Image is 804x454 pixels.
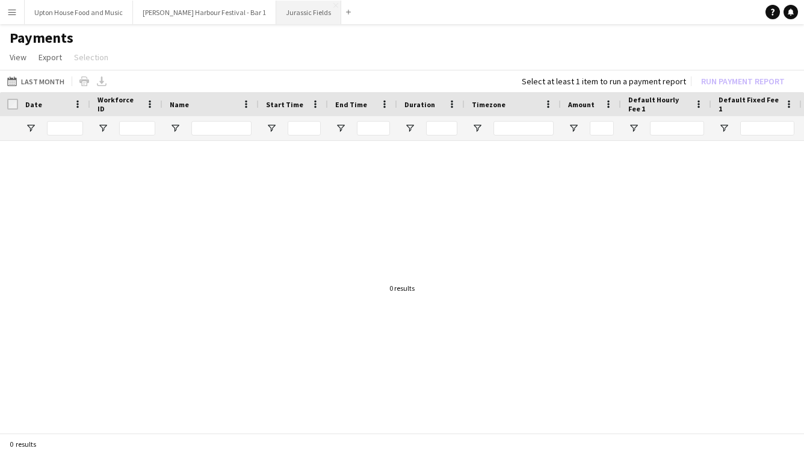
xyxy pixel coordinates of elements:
button: Jurassic Fields [276,1,341,24]
input: Column with Header Selection [7,99,18,110]
span: Amount [568,100,595,109]
button: Open Filter Menu [335,123,346,134]
a: View [5,49,31,65]
input: Workforce ID Filter Input [119,121,155,135]
button: Open Filter Menu [472,123,483,134]
span: Workforce ID [97,95,141,113]
button: Open Filter Menu [266,123,277,134]
span: Default Fixed Fee 1 [719,95,780,113]
button: Open Filter Menu [97,123,108,134]
span: Default Hourly Fee 1 [628,95,690,113]
span: Export [39,52,62,63]
span: View [10,52,26,63]
div: Select at least 1 item to run a payment report [522,76,686,87]
input: Default Fixed Fee 1 Filter Input [740,121,794,135]
button: Last Month [5,74,67,89]
button: Open Filter Menu [568,123,579,134]
button: Open Filter Menu [719,123,729,134]
span: Duration [404,100,435,109]
input: Timezone Filter Input [493,121,554,135]
div: 0 results [389,284,415,293]
input: End Time Filter Input [357,121,390,135]
span: Start Time [266,100,303,109]
span: Timezone [472,100,506,109]
button: Open Filter Menu [25,123,36,134]
button: [PERSON_NAME] Harbour Festival - Bar 1 [133,1,276,24]
input: Name Filter Input [191,121,252,135]
input: Date Filter Input [47,121,83,135]
button: Open Filter Menu [628,123,639,134]
span: Date [25,100,42,109]
a: Export [34,49,67,65]
button: Open Filter Menu [170,123,181,134]
input: Amount Filter Input [590,121,614,135]
button: Open Filter Menu [404,123,415,134]
span: Name [170,100,189,109]
input: Default Hourly Fee 1 Filter Input [650,121,704,135]
button: Upton House Food and Music [25,1,133,24]
span: End Time [335,100,367,109]
input: Start Time Filter Input [288,121,321,135]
